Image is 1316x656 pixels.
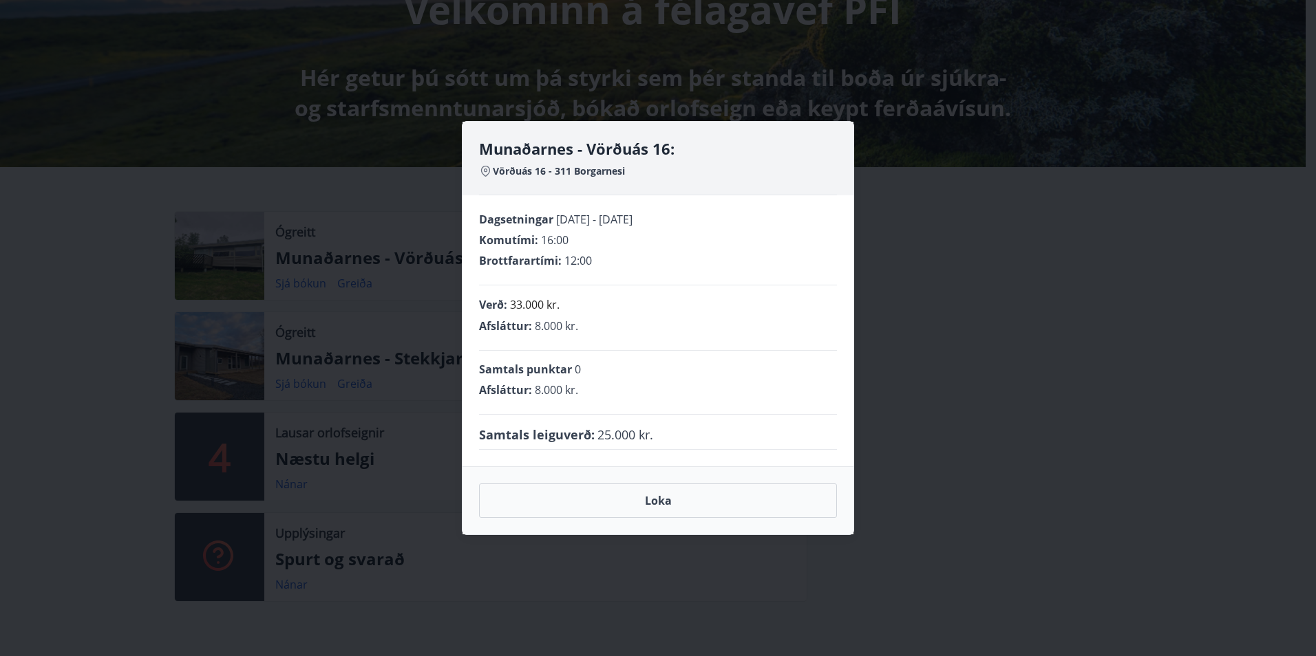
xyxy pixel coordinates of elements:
span: Verð : [479,297,507,312]
span: 8.000 kr. [535,382,578,397]
span: Komutími : [479,232,538,248]
span: [DATE] - [DATE] [556,212,633,227]
span: 16:00 [541,232,569,248]
span: Samtals leiguverð : [479,426,595,444]
p: 33.000 kr. [510,296,560,313]
span: Vörðuás 16 - 311 Borgarnesi [493,164,625,178]
span: Afsláttur : [479,318,532,334]
span: 0 [575,362,581,377]
span: 8.000 kr. [535,318,578,334]
h4: Munaðarnes - Vörðuás 16: [479,138,837,159]
span: Afsláttur : [479,382,532,397]
span: Samtals punktar [479,362,572,377]
span: 12:00 [564,253,592,268]
span: Dagsetningar [479,212,553,227]
span: 25.000 kr. [597,426,653,444]
button: Loka [479,483,837,518]
span: Brottfarartími : [479,253,562,268]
